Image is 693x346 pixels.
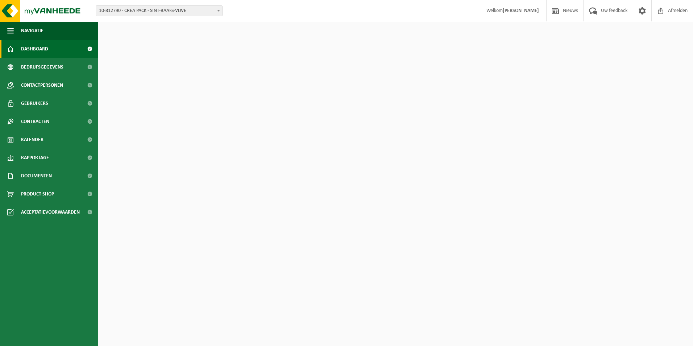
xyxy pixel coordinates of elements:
[96,5,223,16] span: 10-812790 - CREA PACK - SINT-BAAFS-VIJVE
[96,6,222,16] span: 10-812790 - CREA PACK - SINT-BAAFS-VIJVE
[21,58,63,76] span: Bedrijfsgegevens
[21,112,49,131] span: Contracten
[21,131,43,149] span: Kalender
[21,22,43,40] span: Navigatie
[21,203,80,221] span: Acceptatievoorwaarden
[21,40,48,58] span: Dashboard
[21,185,54,203] span: Product Shop
[21,76,63,94] span: Contactpersonen
[21,94,48,112] span: Gebruikers
[21,149,49,167] span: Rapportage
[503,8,539,13] strong: [PERSON_NAME]
[21,167,52,185] span: Documenten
